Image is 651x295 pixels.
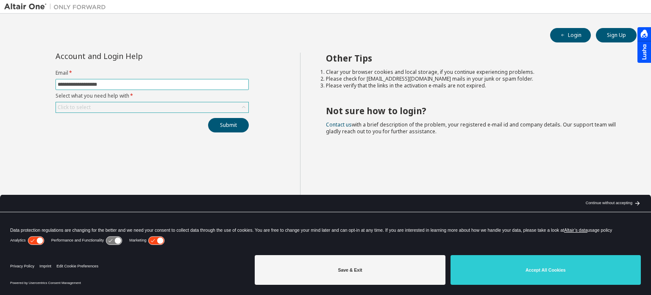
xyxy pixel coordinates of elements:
div: Click to select [56,102,248,112]
button: Sign Up [596,28,637,42]
div: Click to select [58,104,91,111]
h2: Not sure how to login? [326,105,622,116]
h2: Other Tips [326,53,622,64]
li: Please check for [EMAIL_ADDRESS][DOMAIN_NAME] mails in your junk or spam folder. [326,76,622,82]
img: Altair One [4,3,110,11]
li: Clear your browser cookies and local storage, if you continue experiencing problems. [326,69,622,76]
button: Submit [208,118,249,132]
label: Email [56,70,249,76]
div: Account and Login Help [56,53,210,59]
a: Contact us [326,121,352,128]
li: Please verify that the links in the activation e-mails are not expired. [326,82,622,89]
label: Select what you need help with [56,93,249,99]
button: Login [550,28,591,42]
span: with a brief description of the problem, your registered e-mail id and company details. Our suppo... [326,121,616,135]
